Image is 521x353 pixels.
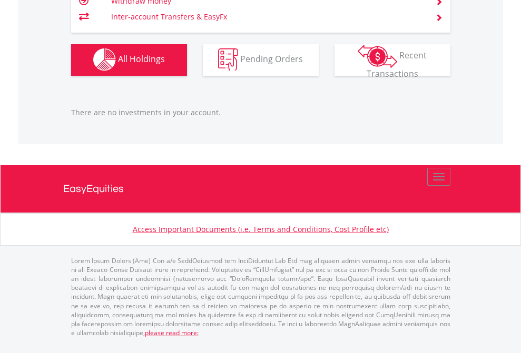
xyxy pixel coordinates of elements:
a: please read more: [145,328,199,337]
span: All Holdings [118,53,165,65]
a: Access Important Documents (i.e. Terms and Conditions, Cost Profile etc) [133,224,389,234]
img: pending_instructions-wht.png [218,48,238,71]
span: Pending Orders [240,53,303,65]
img: transactions-zar-wht.png [358,45,397,68]
img: holdings-wht.png [93,48,116,71]
button: All Holdings [71,44,187,76]
a: EasyEquities [63,165,458,213]
button: Pending Orders [203,44,319,76]
span: Recent Transactions [367,49,427,79]
p: There are no investments in your account. [71,107,450,118]
p: Lorem Ipsum Dolors (Ame) Con a/e SeddOeiusmod tem InciDiduntut Lab Etd mag aliquaen admin veniamq... [71,256,450,337]
td: Inter-account Transfers & EasyFx [111,9,422,25]
button: Recent Transactions [335,44,450,76]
